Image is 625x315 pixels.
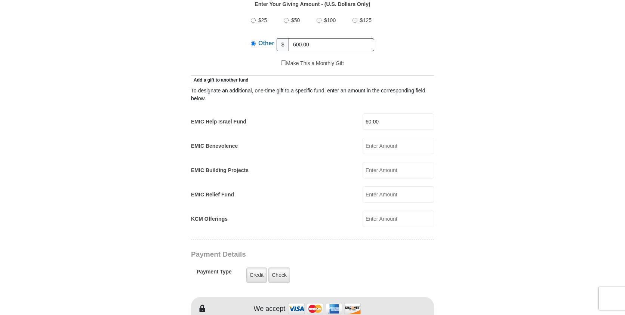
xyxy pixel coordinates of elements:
h4: We accept [254,305,286,313]
input: Make This a Monthly Gift [281,60,286,65]
input: Enter Amount [363,162,434,178]
label: EMIC Benevolence [191,142,238,150]
span: $100 [324,17,336,23]
input: Enter Amount [363,211,434,227]
label: Credit [246,267,267,283]
label: Make This a Monthly Gift [281,59,344,67]
label: EMIC Help Israel Fund [191,118,246,126]
span: $25 [258,17,267,23]
label: EMIC Building Projects [191,166,249,174]
label: Check [268,267,290,283]
strong: Enter Your Giving Amount - (U.S. Dollars Only) [255,1,370,7]
label: EMIC Relief Fund [191,191,234,199]
span: $50 [291,17,300,23]
h3: Payment Details [191,250,382,259]
input: Enter Amount [363,138,434,154]
span: $125 [360,17,372,23]
span: $ [277,38,289,51]
span: Add a gift to another fund [191,77,249,83]
input: Other Amount [289,38,374,51]
input: Enter Amount [363,186,434,203]
div: To designate an additional, one-time gift to a specific fund, enter an amount in the correspondin... [191,87,434,103]
input: Enter Amount [363,113,434,130]
h5: Payment Type [197,269,232,279]
span: Other [258,40,274,46]
label: KCM Offerings [191,215,228,223]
